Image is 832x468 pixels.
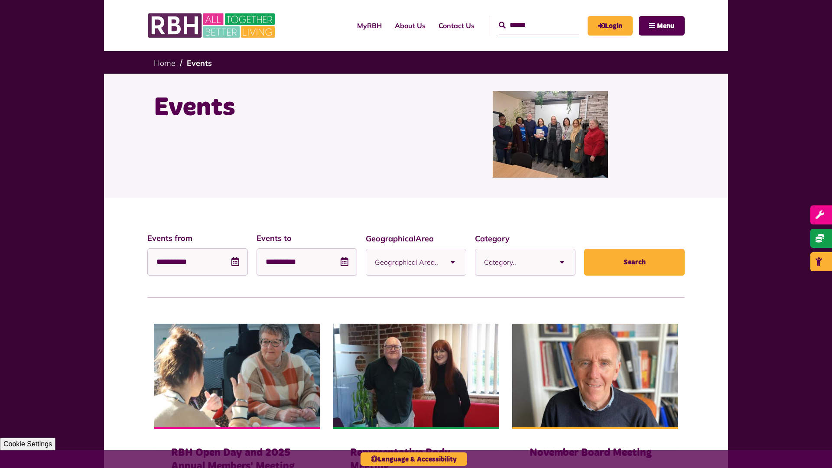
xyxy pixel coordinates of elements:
h1: Events [154,91,409,125]
label: Category [475,233,575,244]
a: Contact Us [432,14,481,37]
img: Kevinbrady [512,324,678,428]
a: About Us [388,14,432,37]
a: MyRBH [588,16,633,36]
img: IMG 7040 [154,324,320,428]
img: RBH [147,9,277,42]
button: Navigation [639,16,685,36]
img: Claire And Andrew Representative Body [333,324,499,428]
img: Group photo of customers and colleagues at Spotland Community Centre [493,91,608,178]
label: Events to [257,232,357,244]
label: Events from [147,232,248,244]
span: Menu [657,23,674,29]
button: Search [584,249,685,276]
label: GeographicalArea [366,233,466,244]
a: Events [187,58,212,68]
span: Geographical Area.. [375,249,440,275]
a: MyRBH [351,14,388,37]
span: Category.. [484,249,549,275]
button: Language & Accessibility [361,452,467,466]
a: Home [154,58,175,68]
